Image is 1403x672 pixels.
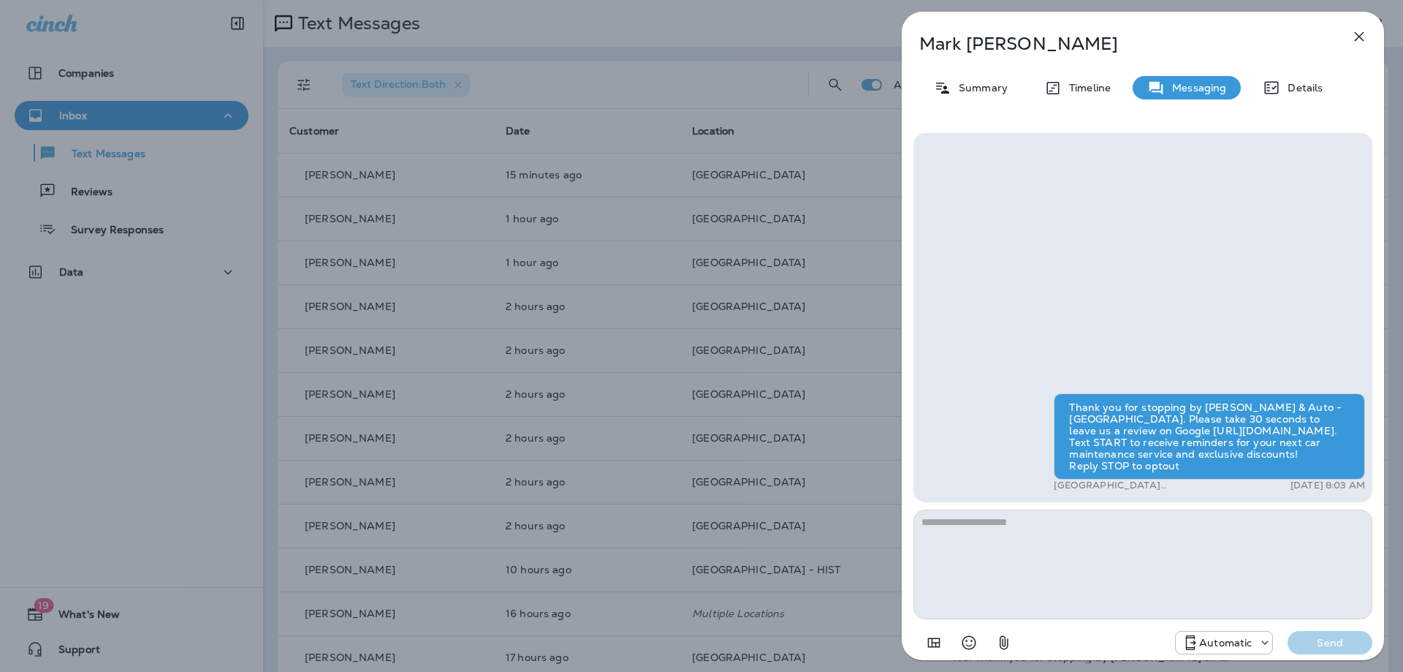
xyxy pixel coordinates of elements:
[1054,480,1240,491] p: [GEOGRAPHIC_DATA] ([STREET_ADDRESS])
[1054,393,1365,480] div: Thank you for stopping by [PERSON_NAME] & Auto - [GEOGRAPHIC_DATA]. Please take 30 seconds to lea...
[954,628,984,657] button: Select an emoji
[951,82,1008,94] p: Summary
[1290,480,1365,491] p: [DATE] 8:03 AM
[1062,82,1111,94] p: Timeline
[919,628,948,657] button: Add in a premade template
[1280,82,1323,94] p: Details
[1165,82,1226,94] p: Messaging
[1199,637,1252,649] p: Automatic
[919,34,1318,54] p: Mark [PERSON_NAME]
